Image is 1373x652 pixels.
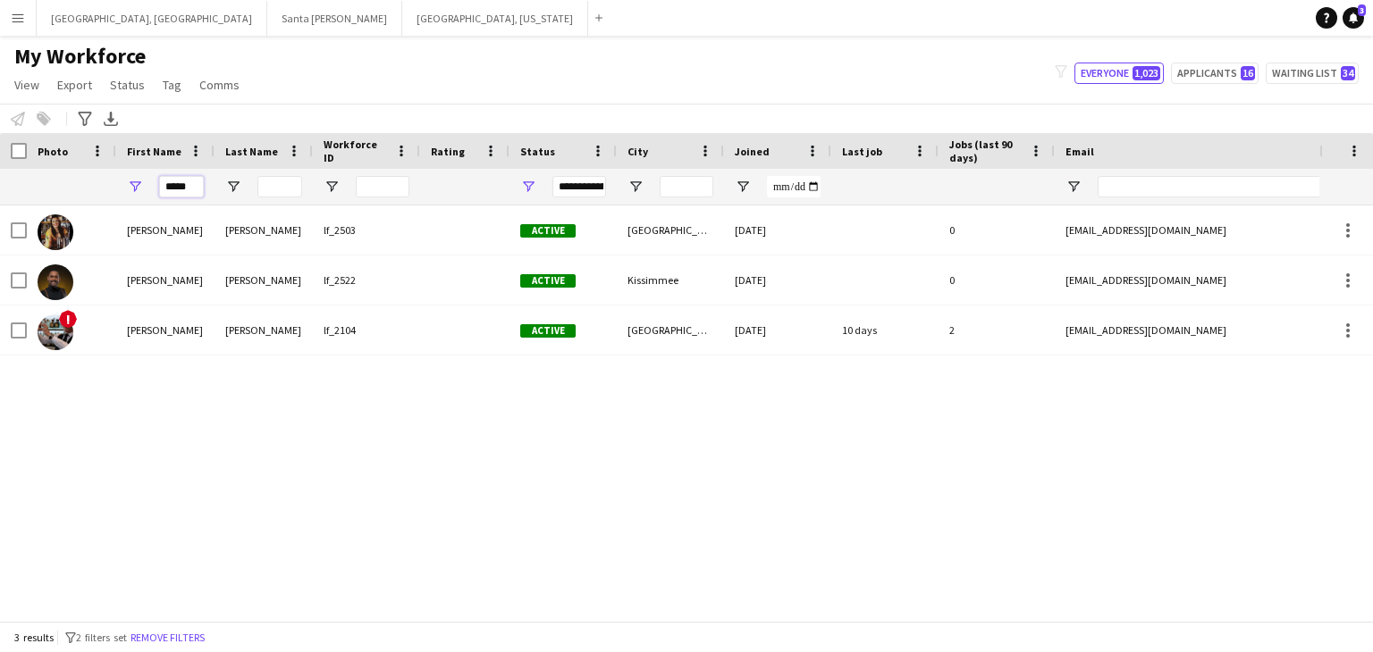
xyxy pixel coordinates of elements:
[199,77,240,93] span: Comms
[38,264,73,300] img: Jaime Ibarra
[38,214,73,250] img: Jaime Howland
[1266,63,1359,84] button: Waiting list34
[127,145,181,158] span: First Name
[313,255,420,305] div: lf_2522
[159,176,204,197] input: First Name Filter Input
[267,1,402,36] button: Santa [PERSON_NAME]
[724,305,831,355] div: [DATE]
[617,305,724,355] div: [GEOGRAPHIC_DATA]
[14,43,146,70] span: My Workforce
[520,324,576,338] span: Active
[1343,7,1364,29] a: 3
[225,179,241,195] button: Open Filter Menu
[520,274,576,288] span: Active
[735,179,751,195] button: Open Filter Menu
[59,310,77,328] span: !
[225,145,278,158] span: Last Name
[767,176,821,197] input: Joined Filter Input
[520,145,555,158] span: Status
[520,224,576,238] span: Active
[617,255,724,305] div: Kissimmee
[116,255,215,305] div: [PERSON_NAME]
[50,73,99,96] a: Export
[38,145,68,158] span: Photo
[127,628,208,648] button: Remove filters
[14,77,39,93] span: View
[324,179,340,195] button: Open Filter Menu
[100,108,122,130] app-action-btn: Export XLSX
[74,108,96,130] app-action-btn: Advanced filters
[628,179,644,195] button: Open Filter Menu
[103,73,152,96] a: Status
[215,305,313,355] div: [PERSON_NAME]
[215,255,313,305] div: [PERSON_NAME]
[76,631,127,644] span: 2 filters set
[356,176,409,197] input: Workforce ID Filter Input
[628,145,648,158] span: City
[324,138,388,164] span: Workforce ID
[215,205,313,255] div: [PERSON_NAME]
[116,205,215,255] div: [PERSON_NAME]
[617,205,724,255] div: [GEOGRAPHIC_DATA]
[192,73,247,96] a: Comms
[660,176,713,197] input: City Filter Input
[402,1,588,36] button: [GEOGRAPHIC_DATA], [US_STATE]
[724,255,831,305] div: [DATE]
[949,138,1023,164] span: Jobs (last 90 days)
[939,305,1055,355] div: 2
[1066,179,1082,195] button: Open Filter Menu
[939,205,1055,255] div: 0
[431,145,465,158] span: Rating
[1074,63,1164,84] button: Everyone1,023
[57,77,92,93] span: Export
[842,145,882,158] span: Last job
[257,176,302,197] input: Last Name Filter Input
[1358,4,1366,16] span: 3
[127,179,143,195] button: Open Filter Menu
[1133,66,1160,80] span: 1,023
[1171,63,1259,84] button: Applicants16
[313,205,420,255] div: lf_2503
[37,1,267,36] button: [GEOGRAPHIC_DATA], [GEOGRAPHIC_DATA]
[110,77,145,93] span: Status
[520,179,536,195] button: Open Filter Menu
[7,73,46,96] a: View
[735,145,770,158] span: Joined
[116,305,215,355] div: [PERSON_NAME]
[156,73,189,96] a: Tag
[939,255,1055,305] div: 0
[1066,145,1094,158] span: Email
[724,205,831,255] div: [DATE]
[163,77,181,93] span: Tag
[1241,66,1255,80] span: 16
[831,305,939,355] div: 10 days
[313,305,420,355] div: lf_2104
[38,314,73,350] img: Jaime Jaime Lopez
[1341,66,1355,80] span: 34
